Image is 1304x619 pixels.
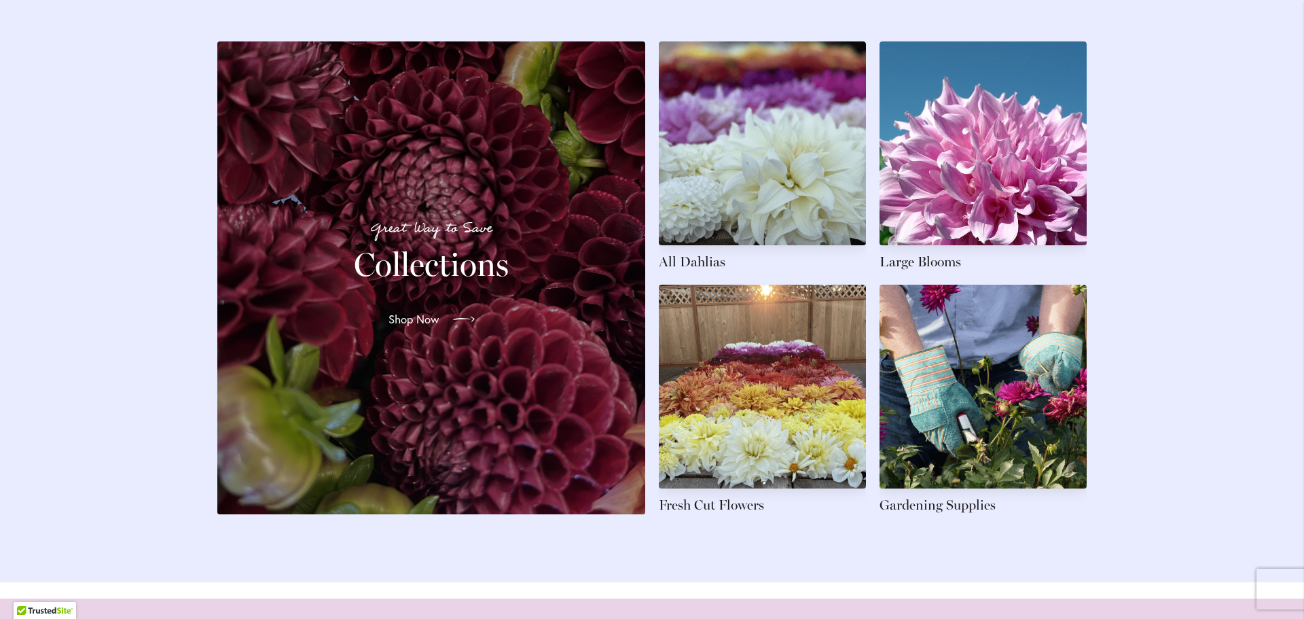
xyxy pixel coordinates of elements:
[234,245,629,283] h2: Collections
[234,217,629,240] p: Great Way to Save
[378,300,486,338] a: Shop Now
[388,311,439,328] span: Shop Now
